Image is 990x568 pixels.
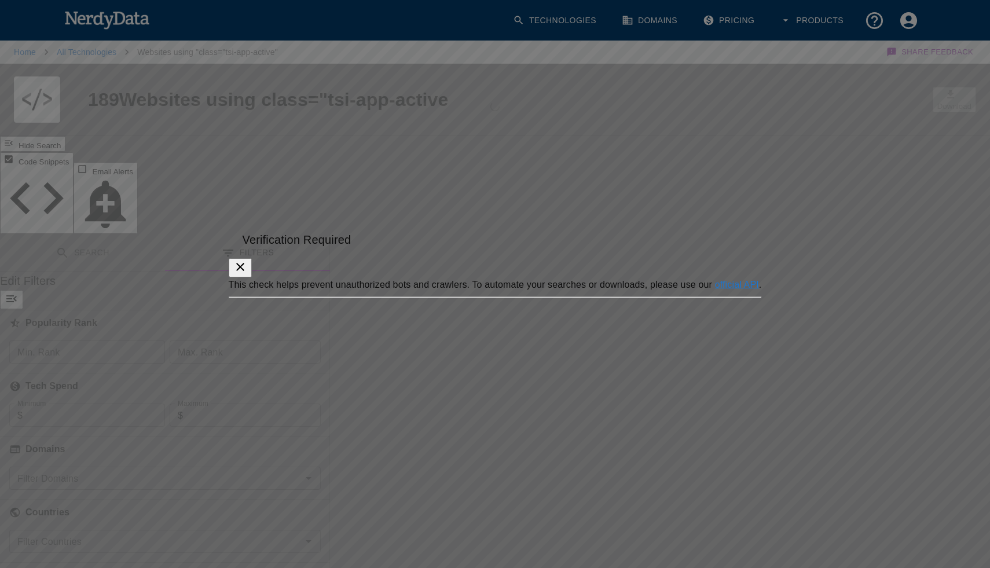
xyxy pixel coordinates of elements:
[229,258,252,277] button: close
[229,221,762,258] h2: Verification Required
[229,278,762,292] p: This check helps prevent unauthorized bots and crawlers. To automate your searches or downloads, ...
[715,280,759,290] a: official API
[229,302,405,347] iframe: reCAPTCHA
[932,486,976,530] iframe: Drift Widget Chat Controller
